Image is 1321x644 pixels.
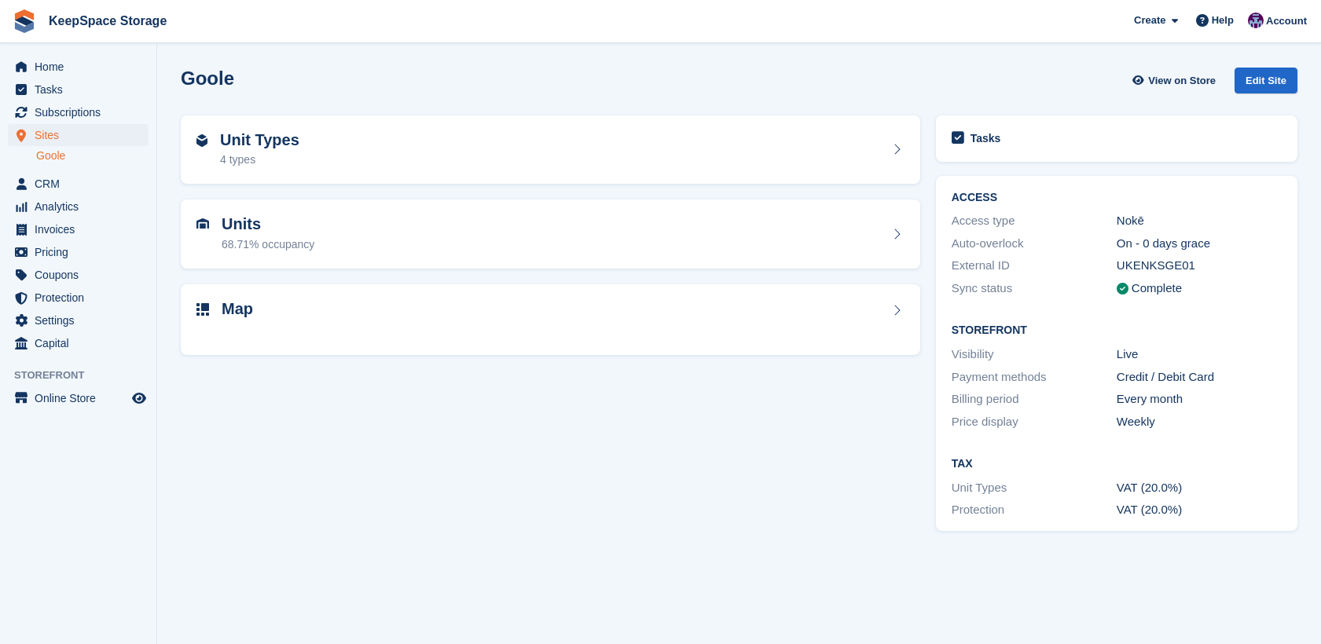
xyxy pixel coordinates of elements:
span: Capital [35,332,129,354]
img: unit-type-icn-2b2737a686de81e16bb02015468b77c625bbabd49415b5ef34ead5e3b44a266d.svg [196,134,207,147]
div: Sync status [952,280,1117,298]
h2: Map [222,300,253,318]
a: Preview store [130,389,149,408]
a: menu [8,218,149,240]
div: VAT (20.0%) [1117,479,1282,497]
div: External ID [952,257,1117,275]
img: Charlotte Jobling [1248,13,1264,28]
h2: ACCESS [952,192,1282,204]
div: 4 types [220,152,299,168]
div: Live [1117,346,1282,364]
div: Auto-overlock [952,235,1117,253]
h2: Storefront [952,324,1282,337]
span: CRM [35,173,129,195]
a: menu [8,264,149,286]
h2: Tax [952,458,1282,470]
span: View on Store [1148,73,1216,89]
a: Edit Site [1235,68,1297,100]
span: Online Store [35,387,129,409]
span: Settings [35,309,129,331]
a: Units 68.71% occupancy [181,199,920,269]
span: Help [1212,13,1234,28]
span: Storefront [14,368,156,383]
a: KeepSpace Storage [42,8,173,34]
a: menu [8,173,149,195]
a: menu [8,387,149,409]
img: stora-icon-8386f47178a22dfd0bd8f6a31ec36ba5ce8667c1dd55bd0f319d3a0aa187defe.svg [13,9,36,33]
div: Access type [952,212,1117,230]
h2: Goole [181,68,234,89]
a: menu [8,124,149,146]
div: Weekly [1117,413,1282,431]
div: Billing period [952,390,1117,408]
div: Edit Site [1235,68,1297,93]
h2: Unit Types [220,131,299,149]
div: Complete [1132,280,1182,298]
span: Tasks [35,79,129,101]
a: menu [8,332,149,354]
div: UKENKSGE01 [1117,257,1282,275]
span: Account [1266,13,1307,29]
span: Home [35,56,129,78]
a: menu [8,101,149,123]
a: menu [8,287,149,309]
div: Unit Types [952,479,1117,497]
span: Invoices [35,218,129,240]
div: Visibility [952,346,1117,364]
a: Unit Types 4 types [181,115,920,185]
span: Coupons [35,264,129,286]
a: View on Store [1130,68,1222,93]
div: Price display [952,413,1117,431]
div: 68.71% occupancy [222,236,314,253]
a: Map [181,284,920,356]
span: Analytics [35,196,129,218]
span: Subscriptions [35,101,129,123]
div: Nokē [1117,212,1282,230]
h2: Units [222,215,314,233]
div: Every month [1117,390,1282,408]
span: Create [1134,13,1165,28]
div: On - 0 days grace [1117,235,1282,253]
div: Payment methods [952,368,1117,386]
a: Goole [36,148,149,163]
span: Protection [35,287,129,309]
a: menu [8,79,149,101]
img: map-icn-33ee37083ee616e46c38cad1a60f524a97daa1e2b2c8c0bc3eb3415660979fc1.svg [196,303,209,316]
a: menu [8,196,149,218]
span: Pricing [35,241,129,263]
a: menu [8,241,149,263]
div: Protection [952,501,1117,519]
div: VAT (20.0%) [1117,501,1282,519]
span: Sites [35,124,129,146]
h2: Tasks [971,131,1001,145]
a: menu [8,309,149,331]
div: Credit / Debit Card [1117,368,1282,386]
a: menu [8,56,149,78]
img: unit-icn-7be61d7bf1b0ce9d3e12c5938cc71ed9869f7b940bace4675aadf7bd6d80202e.svg [196,218,209,229]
